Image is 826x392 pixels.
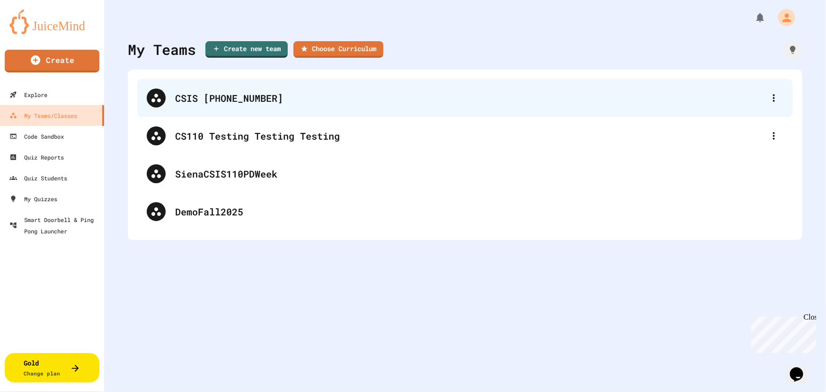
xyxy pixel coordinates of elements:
div: SienaCSIS110PDWeek [137,155,793,193]
div: CSIS [PHONE_NUMBER] [175,91,764,105]
div: My Teams [128,39,196,60]
div: DemoFall2025 [137,193,793,231]
div: My Teams/Classes [9,110,77,121]
button: GoldChange plan [5,353,99,383]
div: My Account [768,7,798,28]
div: Code Sandbox [9,131,64,142]
a: Create new team [205,41,288,58]
div: Chat with us now!Close [4,4,65,60]
div: Quiz Reports [9,151,64,163]
div: Smart Doorbell & Ping Pong Launcher [9,214,100,237]
img: logo-orange.svg [9,9,95,34]
a: Create [5,50,99,72]
div: CS110 Testing Testing Testing [137,117,793,155]
div: CS110 Testing Testing Testing [175,129,764,143]
div: Explore [9,89,47,100]
div: CSIS [PHONE_NUMBER] [137,79,793,117]
div: Gold [24,358,61,378]
div: Quiz Students [9,172,67,184]
a: Choose Curriculum [293,41,383,58]
iframe: chat widget [786,354,817,383]
div: My Quizzes [9,193,57,205]
div: DemoFall2025 [175,205,783,219]
div: How it works [783,40,802,59]
div: My Notifications [737,9,768,26]
iframe: chat widget [747,313,817,353]
span: Change plan [24,370,61,377]
div: SienaCSIS110PDWeek [175,167,783,181]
